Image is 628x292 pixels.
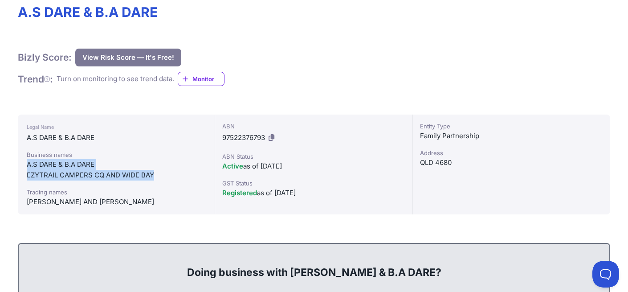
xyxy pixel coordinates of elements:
[192,74,224,83] span: Monitor
[18,73,53,85] h1: Trend :
[27,170,206,181] div: EZYTRAIL CAMPERS CQ AND WIDE BAY
[592,261,619,288] iframe: Toggle Customer Support
[27,188,206,197] div: Trading names
[178,72,224,86] a: Monitor
[28,251,600,280] div: Doing business with [PERSON_NAME] & B.A DARE?
[222,122,405,131] div: ABN
[27,122,206,132] div: Legal Name
[27,132,206,143] div: A.S DARE & B.A DARE
[75,49,181,66] button: View Risk Score — It's Free!
[222,188,405,198] div: as of [DATE]
[222,152,405,161] div: ABN Status
[27,150,206,159] div: Business names
[18,4,610,20] h1: A.S DARE & B.A DARE
[222,189,257,197] span: Registered
[18,51,72,63] h1: Bizly Score:
[420,122,603,131] div: Entity Type
[420,148,603,157] div: Address
[27,197,206,207] div: [PERSON_NAME] AND [PERSON_NAME]
[57,74,174,84] div: Turn on monitoring to see trend data.
[222,133,265,142] span: 97522376793
[27,159,206,170] div: A.S DARE & B.A DARE
[222,179,405,188] div: GST Status
[222,162,243,170] span: Active
[222,161,405,172] div: as of [DATE]
[420,157,603,168] div: QLD 4680
[420,131,603,141] div: Family Partnership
